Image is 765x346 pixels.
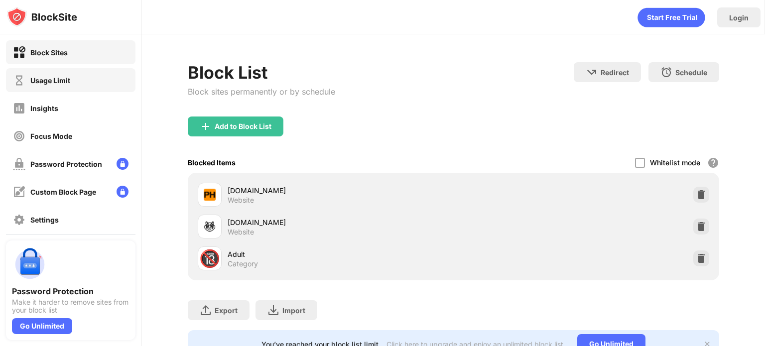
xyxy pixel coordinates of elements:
[601,68,629,77] div: Redirect
[13,214,25,226] img: settings-off.svg
[228,259,258,268] div: Category
[7,7,77,27] img: logo-blocksite.svg
[30,160,102,168] div: Password Protection
[30,188,96,196] div: Custom Block Page
[228,185,453,196] div: [DOMAIN_NAME]
[117,186,128,198] img: lock-menu.svg
[117,158,128,170] img: lock-menu.svg
[12,318,72,334] div: Go Unlimited
[228,196,254,205] div: Website
[13,46,25,59] img: block-on.svg
[30,132,72,140] div: Focus Mode
[204,189,216,201] img: favicons
[215,122,271,130] div: Add to Block List
[13,74,25,87] img: time-usage-off.svg
[30,216,59,224] div: Settings
[30,48,68,57] div: Block Sites
[650,158,700,167] div: Whitelist mode
[729,13,749,22] div: Login
[215,306,238,315] div: Export
[12,246,48,282] img: push-password-protection.svg
[204,221,216,232] img: favicons
[30,104,58,113] div: Insights
[188,158,236,167] div: Blocked Items
[228,217,453,228] div: [DOMAIN_NAME]
[637,7,705,27] div: animation
[675,68,707,77] div: Schedule
[13,158,25,170] img: password-protection-off.svg
[13,186,25,198] img: customize-block-page-off.svg
[13,102,25,115] img: insights-off.svg
[188,87,335,97] div: Block sites permanently or by schedule
[199,248,220,269] div: 🔞
[12,298,129,314] div: Make it harder to remove sites from your block list
[228,249,453,259] div: Adult
[30,76,70,85] div: Usage Limit
[12,286,129,296] div: Password Protection
[282,306,305,315] div: Import
[188,62,335,83] div: Block List
[228,228,254,236] div: Website
[13,130,25,142] img: focus-off.svg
